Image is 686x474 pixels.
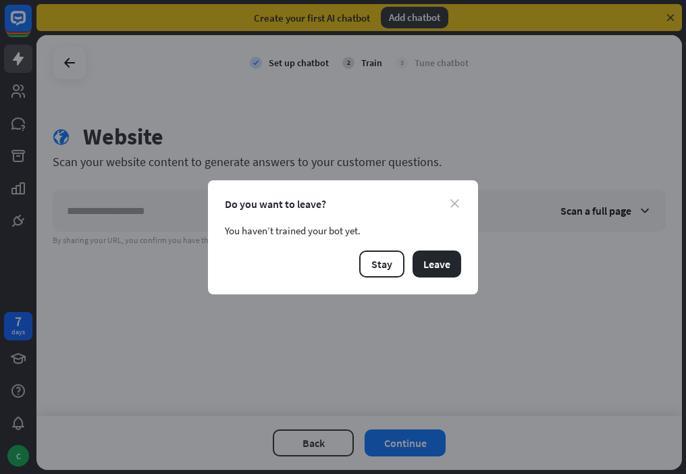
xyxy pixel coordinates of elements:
[450,199,459,208] i: close
[225,224,461,237] div: You haven’t trained your bot yet.
[359,251,404,278] button: Stay
[11,5,51,46] button: Open LiveChat chat widget
[225,197,461,211] div: Do you want to leave?
[413,251,461,278] button: Leave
